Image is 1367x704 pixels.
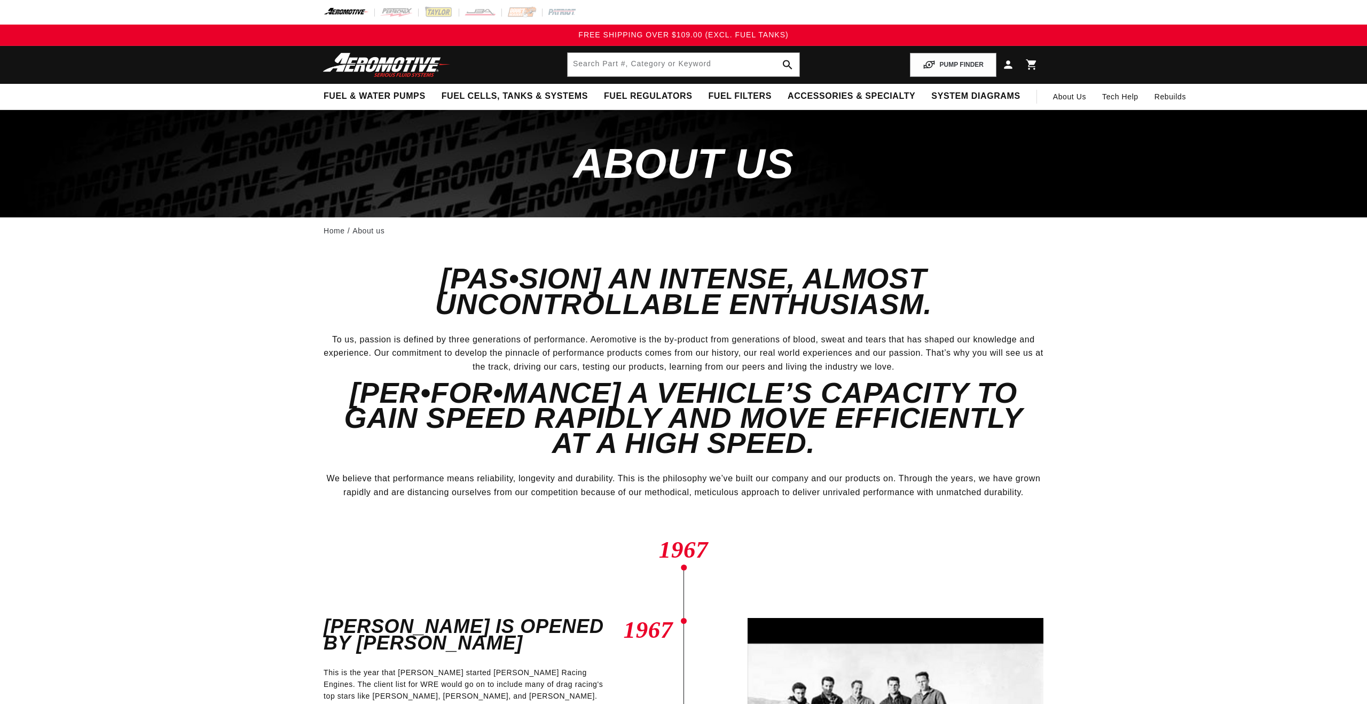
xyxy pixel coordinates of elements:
p: We believe that performance means reliability, longevity and durability. This is the philosophy w... [324,472,1043,499]
a: About us [352,225,384,237]
summary: Accessories & Specialty [780,84,923,109]
span: 1967 [624,618,673,642]
span: System Diagrams [931,91,1020,102]
span: 1967 [659,538,708,565]
span: Fuel Filters [708,91,772,102]
h2: [Pas•sion] An intense, almost uncontrollable enthusiasm. [324,266,1043,317]
img: Aeromotive [320,52,453,77]
input: Search by Part Number, Category or Keyword [568,53,799,76]
span: About Us [1053,92,1086,101]
summary: System Diagrams [923,84,1028,109]
summary: Fuel Regulators [596,84,700,109]
span: FREE SHIPPING OVER $109.00 (EXCL. FUEL TANKS) [578,30,788,39]
summary: Fuel & Water Pumps [316,84,434,109]
nav: breadcrumbs [324,225,1043,237]
p: To us, passion is defined by three generations of performance. Aeromotive is the by-product from ... [324,333,1043,374]
h5: [PERSON_NAME] is opened by [PERSON_NAME] [324,618,606,652]
span: Rebuilds [1154,91,1186,103]
button: search button [776,53,799,76]
span: Fuel Regulators [604,91,692,102]
h2: [Per•for•mance] A vehicle’s capacity to gain speed rapidly and move efficiently at a high speed. [324,380,1043,456]
span: Tech Help [1102,91,1138,103]
span: Fuel Cells, Tanks & Systems [442,91,588,102]
a: Home [324,225,345,237]
summary: Tech Help [1094,84,1146,109]
span: Fuel & Water Pumps [324,91,426,102]
span: Accessories & Specialty [788,91,915,102]
span: About us [573,140,794,187]
button: PUMP FINDER [910,53,996,77]
a: About Us [1045,84,1094,109]
summary: Fuel Filters [700,84,780,109]
summary: Rebuilds [1146,84,1194,109]
summary: Fuel Cells, Tanks & Systems [434,84,596,109]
